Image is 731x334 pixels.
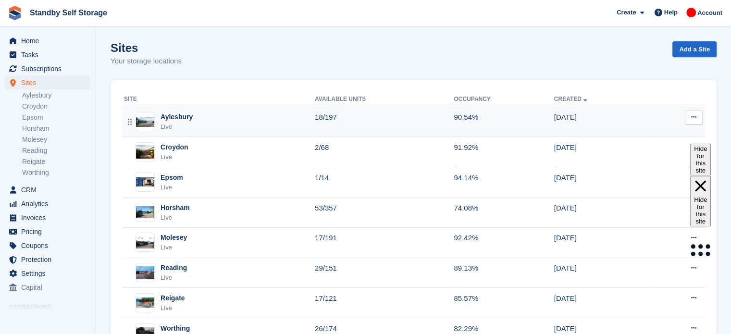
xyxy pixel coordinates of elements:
div: Live [161,243,187,252]
span: Settings [21,267,79,280]
a: Add a Site [672,41,717,57]
img: Image of Aylesbury site [136,117,154,127]
td: 91.92% [454,137,554,167]
a: Worthing [22,168,91,177]
a: menu [5,48,91,62]
a: menu [5,62,91,75]
span: Subscriptions [21,62,79,75]
span: Pricing [21,225,79,238]
span: Account [697,8,722,18]
td: 92.42% [454,227,554,258]
a: menu [5,211,91,224]
span: Sites [21,76,79,89]
span: Create [617,8,636,17]
div: Live [161,152,188,162]
th: Occupancy [454,92,554,107]
td: 2/68 [315,137,454,167]
th: Available Units [315,92,454,107]
img: Image of Reading site [136,266,154,280]
td: [DATE] [554,167,650,198]
a: menu [5,281,91,294]
a: menu [5,239,91,252]
span: Analytics [21,197,79,210]
td: 18/197 [315,107,454,137]
span: Invoices [21,211,79,224]
img: Aaron Winter [686,8,696,17]
th: Site [122,92,315,107]
h1: Sites [111,41,182,54]
td: 90.54% [454,107,554,137]
p: Your storage locations [111,56,182,67]
div: Reading [161,263,187,273]
img: stora-icon-8386f47178a22dfd0bd8f6a31ec36ba5ce8667c1dd55bd0f319d3a0aa187defe.svg [8,6,22,20]
td: [DATE] [554,198,650,228]
div: Worthing [161,323,190,334]
a: Molesey [22,135,91,144]
td: 74.08% [454,198,554,228]
a: menu [5,197,91,210]
td: 17/191 [315,227,454,258]
td: [DATE] [554,227,650,258]
div: Reigate [161,293,185,303]
a: Epsom [22,113,91,122]
td: 1/14 [315,167,454,198]
a: Reading [22,146,91,155]
td: [DATE] [554,107,650,137]
div: Epsom [161,173,183,183]
div: Live [161,273,187,283]
div: Live [161,122,193,132]
td: [DATE] [554,288,650,318]
td: 94.14% [454,167,554,198]
td: 53/357 [315,198,454,228]
a: Croydon [22,102,91,111]
span: Help [664,8,678,17]
span: Capital [21,281,79,294]
a: menu [5,225,91,238]
a: menu [5,34,91,48]
td: 29/151 [315,258,454,288]
td: 85.57% [454,288,554,318]
td: [DATE] [554,258,650,288]
div: Live [161,183,183,192]
span: Storefront [9,302,96,312]
img: Image of Epsom site [136,177,154,186]
a: menu [5,267,91,280]
div: Aylesbury [161,112,193,122]
a: menu [5,253,91,266]
span: Home [21,34,79,48]
img: Image of Horsham site [136,206,154,219]
img: Image of Molesey site [136,236,154,248]
td: 17/121 [315,288,454,318]
a: Reigate [22,157,91,166]
a: Created [554,96,589,102]
div: Horsham [161,203,190,213]
div: Live [161,213,190,223]
div: Molesey [161,233,187,243]
img: Image of Croydon site [136,145,154,159]
a: Horsham [22,124,91,133]
td: [DATE] [554,137,650,167]
a: Aylesbury [22,91,91,100]
span: Coupons [21,239,79,252]
a: menu [5,183,91,197]
div: Croydon [161,142,188,152]
span: Protection [21,253,79,266]
a: menu [5,76,91,89]
td: 89.13% [454,258,554,288]
span: CRM [21,183,79,197]
span: Tasks [21,48,79,62]
a: Standby Self Storage [26,5,111,21]
div: Live [161,303,185,313]
img: Image of Reigate site [136,297,154,308]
